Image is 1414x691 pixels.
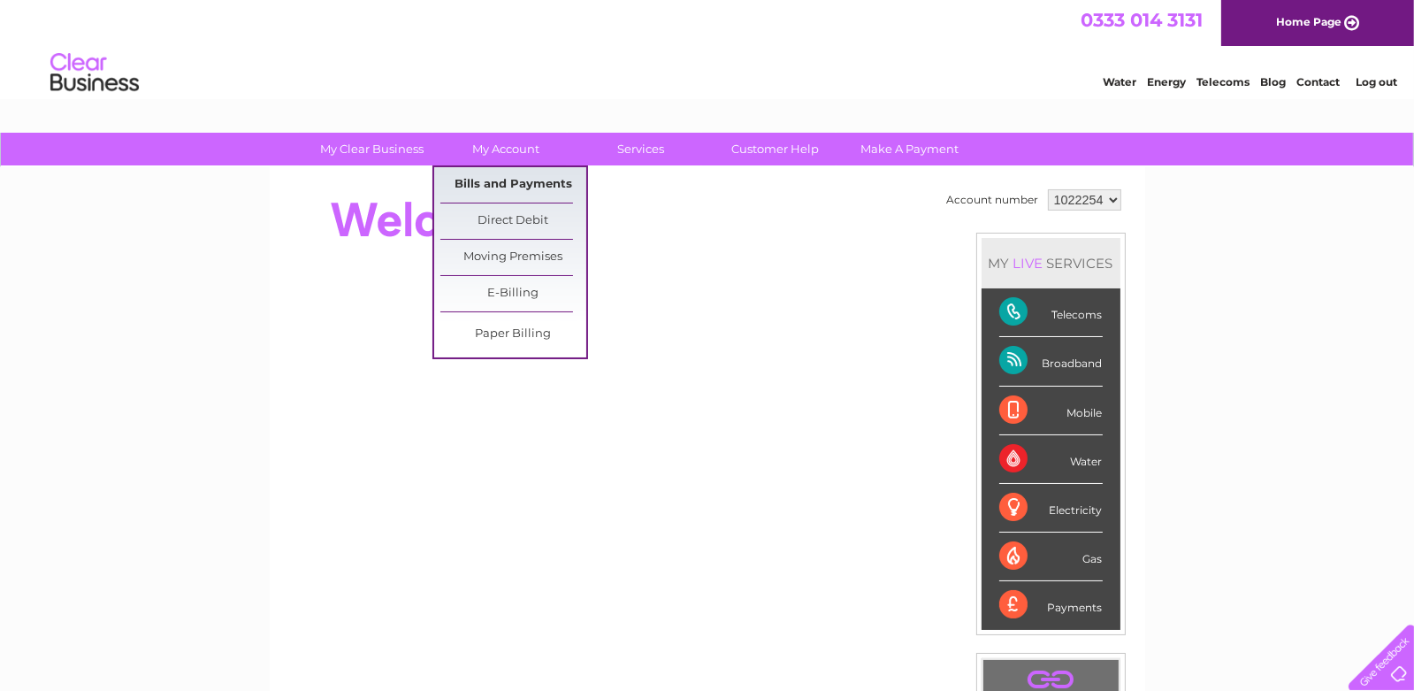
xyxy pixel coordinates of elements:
[999,337,1103,386] div: Broadband
[1260,75,1286,88] a: Blog
[999,581,1103,629] div: Payments
[702,133,848,165] a: Customer Help
[1196,75,1250,88] a: Telecoms
[50,46,140,100] img: logo.png
[299,133,445,165] a: My Clear Business
[982,238,1120,288] div: MY SERVICES
[1010,255,1047,272] div: LIVE
[290,10,1126,86] div: Clear Business is a trading name of Verastar Limited (registered in [GEOGRAPHIC_DATA] No. 3667643...
[440,317,586,352] a: Paper Billing
[440,240,586,275] a: Moving Premises
[837,133,982,165] a: Make A Payment
[1147,75,1186,88] a: Energy
[440,203,586,239] a: Direct Debit
[440,167,586,203] a: Bills and Payments
[943,185,1043,215] td: Account number
[1356,75,1397,88] a: Log out
[568,133,714,165] a: Services
[999,533,1103,581] div: Gas
[433,133,579,165] a: My Account
[1103,75,1136,88] a: Water
[999,435,1103,484] div: Water
[999,484,1103,533] div: Electricity
[999,288,1103,337] div: Telecoms
[1296,75,1340,88] a: Contact
[440,276,586,311] a: E-Billing
[999,387,1103,435] div: Mobile
[1081,9,1203,31] a: 0333 014 3131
